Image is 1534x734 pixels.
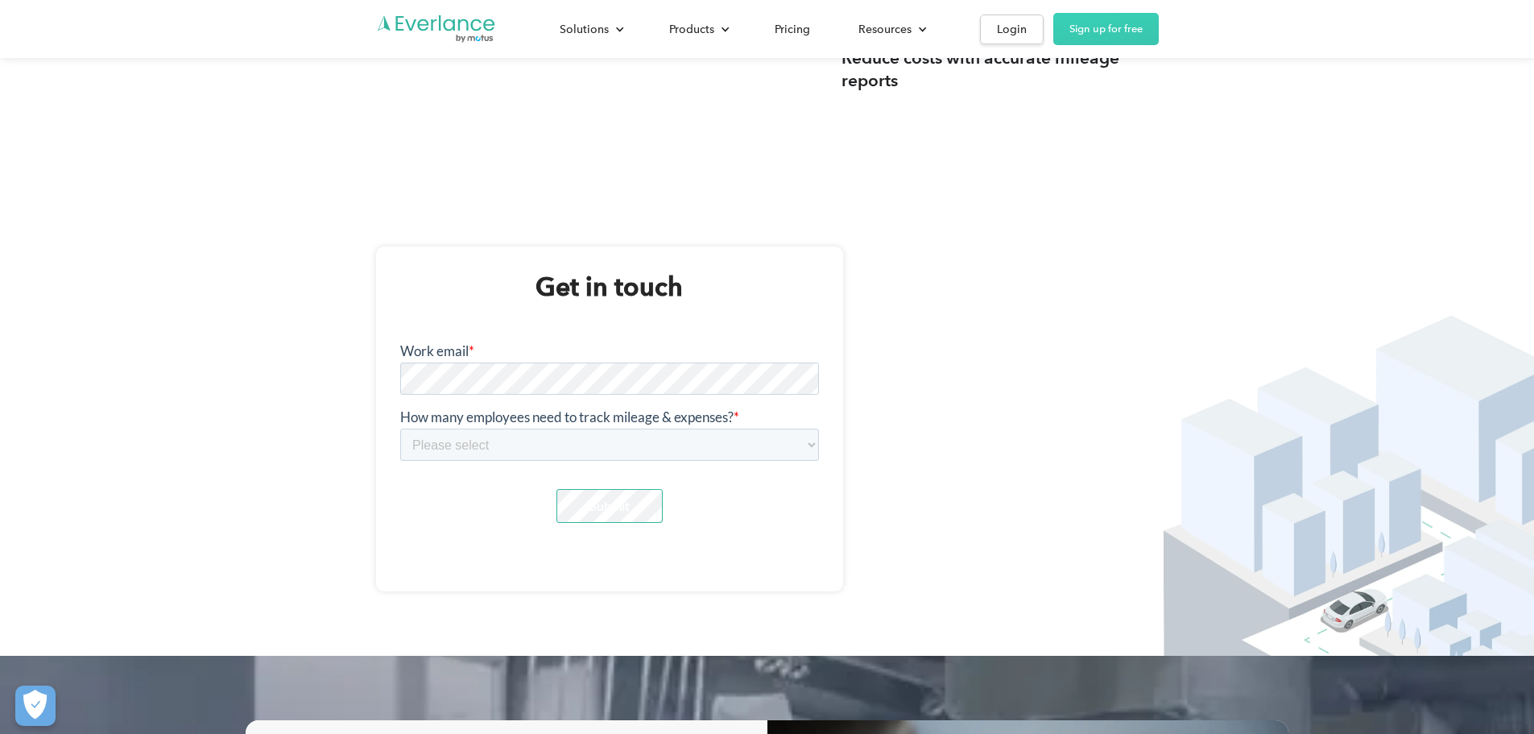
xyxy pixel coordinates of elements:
div: Resources [858,19,912,39]
div: Solutions [560,19,609,39]
div: Login [997,19,1027,39]
a: Sign up for free [1053,13,1159,45]
div: Pricing [775,19,810,39]
span: Phone number [363,66,445,81]
h2: Get in touch [535,271,683,303]
iframe: Form 3 [400,343,819,551]
div: Products [669,19,714,39]
div: Products [653,15,742,44]
a: Pricing [759,15,826,44]
a: Go to homepage [376,14,497,44]
div: Solutions [544,15,637,44]
div: Reduce costs with accurate mileage reports [841,47,1133,92]
a: Login [980,15,1044,44]
div: Resources [842,15,940,44]
button: Cookies Settings [15,686,56,726]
